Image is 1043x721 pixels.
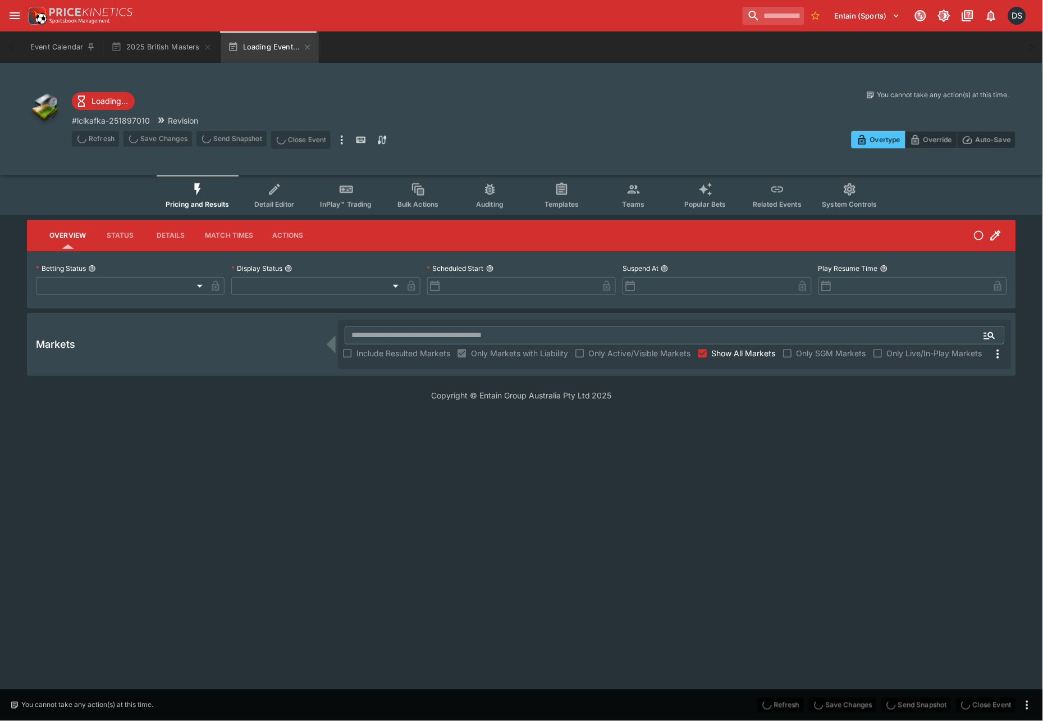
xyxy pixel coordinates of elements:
[49,19,110,24] img: Sportsbook Management
[231,264,282,273] p: Display Status
[335,131,349,149] button: more
[397,200,439,208] span: Bulk Actions
[427,264,484,273] p: Scheduled Start
[168,115,198,126] p: Revision
[104,31,218,63] button: 2025 British Masters
[684,200,726,208] span: Popular Bets
[196,222,263,249] button: Match Times
[21,700,153,710] p: You cannot take any action(s) at this time.
[589,347,691,359] span: Only Active/Visible Markets
[221,31,319,63] button: Loading Event...
[95,222,145,249] button: Status
[623,264,658,273] p: Suspend At
[27,90,63,126] img: other.png
[4,6,25,26] button: open drawer
[88,265,96,273] button: Betting Status
[980,325,1000,346] button: Open
[545,200,579,208] span: Templates
[957,131,1016,148] button: Auto-Save
[623,200,645,208] span: Teams
[1008,7,1026,25] div: Daniel Solti
[486,265,494,273] button: Scheduled Start
[852,131,905,148] button: Overtype
[880,265,888,273] button: Play Resume Time
[852,131,1016,148] div: Start From
[321,200,372,208] span: InPlay™ Trading
[661,265,669,273] button: Suspend At
[828,7,907,25] button: Select Tenant
[36,264,86,273] p: Betting Status
[40,222,95,249] button: Overview
[145,222,196,249] button: Details
[92,95,128,107] p: Loading...
[476,200,504,208] span: Auditing
[822,200,877,208] span: System Controls
[471,347,568,359] span: Only Markets with Liability
[72,115,150,126] p: Copy To Clipboard
[263,222,313,249] button: Actions
[49,8,132,16] img: PriceKinetics
[356,347,450,359] span: Include Resulted Markets
[870,134,900,146] p: Overtype
[285,265,292,273] button: Display Status
[991,347,1005,361] svg: More
[712,347,776,359] span: Show All Markets
[934,6,954,26] button: Toggle light/dark mode
[743,7,804,25] input: search
[254,200,294,208] span: Detail Editor
[887,347,982,359] span: Only Live/In-Play Markets
[905,131,957,148] button: Override
[157,175,886,215] div: Event type filters
[1005,3,1030,28] button: Daniel Solti
[877,90,1009,100] p: You cannot take any action(s) at this time.
[981,6,1001,26] button: Notifications
[958,6,978,26] button: Documentation
[923,134,952,146] p: Override
[911,6,931,26] button: Connected to PK
[25,4,47,27] img: PriceKinetics Logo
[976,134,1011,146] p: Auto-Save
[807,7,825,25] button: No Bookmarks
[753,200,802,208] span: Related Events
[24,31,102,63] button: Event Calendar
[818,264,878,273] p: Play Resume Time
[1021,699,1034,712] button: more
[166,200,230,208] span: Pricing and Results
[36,338,75,351] h5: Markets
[797,347,866,359] span: Only SGM Markets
